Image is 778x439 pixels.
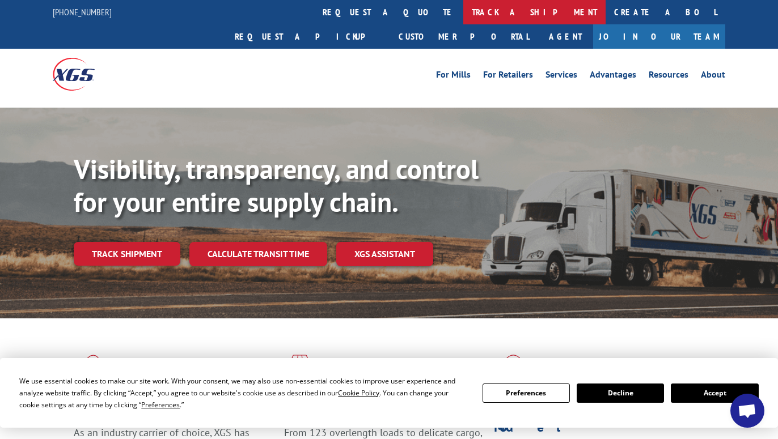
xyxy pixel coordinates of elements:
[436,70,471,83] a: For Mills
[74,355,109,384] img: xgs-icon-total-supply-chain-intelligence-red
[701,70,725,83] a: About
[141,400,180,410] span: Preferences
[74,242,180,266] a: Track shipment
[671,383,758,403] button: Accept
[74,151,479,219] b: Visibility, transparency, and control for your entire supply chain.
[284,355,311,384] img: xgs-icon-focused-on-flooring-red
[546,70,577,83] a: Services
[390,24,538,49] a: Customer Portal
[577,383,664,403] button: Decline
[53,6,112,18] a: [PHONE_NUMBER]
[593,24,725,49] a: Join Our Team
[483,383,570,403] button: Preferences
[19,375,468,411] div: We use essential cookies to make our site work. With your consent, we may also use non-essential ...
[494,355,533,384] img: xgs-icon-flagship-distribution-model-red
[189,242,327,266] a: Calculate transit time
[649,70,688,83] a: Resources
[338,388,379,398] span: Cookie Policy
[590,70,636,83] a: Advantages
[730,394,764,428] a: Open chat
[336,242,433,266] a: XGS ASSISTANT
[538,24,593,49] a: Agent
[483,70,533,83] a: For Retailers
[226,24,390,49] a: Request a pickup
